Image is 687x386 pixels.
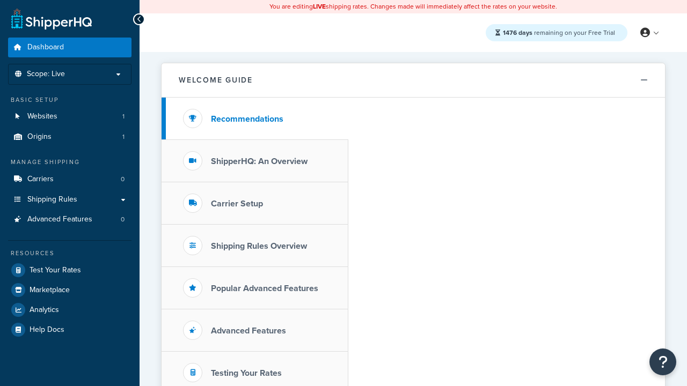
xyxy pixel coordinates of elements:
[27,43,64,52] span: Dashboard
[8,249,131,258] div: Resources
[27,215,92,224] span: Advanced Features
[8,210,131,229] a: Advanced Features0
[27,132,52,142] span: Origins
[503,28,615,38] span: remaining on your Free Trial
[8,107,131,127] li: Websites
[8,127,131,147] a: Origins1
[211,284,318,293] h3: Popular Advanced Features
[27,112,57,121] span: Websites
[8,210,131,229] li: Advanced Features
[30,266,81,275] span: Test Your Rates
[8,127,131,147] li: Origins
[8,158,131,167] div: Manage Shipping
[122,132,125,142] span: 1
[503,28,532,38] strong: 1476 days
[179,76,253,84] h2: Welcome Guide
[211,114,283,124] h3: Recommendations
[121,215,125,224] span: 0
[649,348,676,375] button: Open Resource Center
[27,195,77,204] span: Shipping Rules
[30,306,59,315] span: Analytics
[8,280,131,300] a: Marketplace
[8,169,131,189] a: Carriers0
[313,2,326,11] b: LIVE
[211,326,286,336] h3: Advanced Features
[8,261,131,280] a: Test Your Rates
[211,368,282,378] h3: Testing Your Rates
[8,38,131,57] a: Dashboard
[211,241,307,251] h3: Shipping Rules Overview
[122,112,125,121] span: 1
[8,320,131,339] a: Help Docs
[30,286,70,295] span: Marketplace
[162,63,665,98] button: Welcome Guide
[8,190,131,210] a: Shipping Rules
[8,300,131,320] a: Analytics
[211,199,263,209] h3: Carrier Setup
[27,175,54,184] span: Carriers
[8,169,131,189] li: Carriers
[27,70,65,79] span: Scope: Live
[211,157,308,166] h3: ShipperHQ: An Overview
[8,95,131,105] div: Basic Setup
[30,325,64,335] span: Help Docs
[121,175,125,184] span: 0
[8,107,131,127] a: Websites1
